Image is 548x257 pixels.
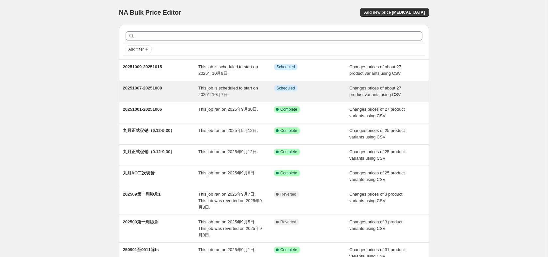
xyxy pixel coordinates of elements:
[123,247,159,252] span: 250901至0911除fs
[198,192,262,210] span: This job ran on 2025年9月7日. This job was reverted on 2025年9月8日.
[123,107,162,112] span: 20251001-20251006
[198,149,258,154] span: This job ran on 2025年9月12日.
[349,170,405,182] span: Changes prices of 25 product variants using CSV
[360,8,429,17] button: Add new price [MEDICAL_DATA]
[123,128,175,133] span: 九月正式促销（9.12-9.30）
[281,170,297,176] span: Complete
[349,219,403,231] span: Changes prices of 3 product variants using CSV
[126,45,152,53] button: Add filter
[129,47,144,52] span: Add filter
[349,64,401,76] span: Changes prices of about 27 product variants using CSV
[119,9,181,16] span: NA Bulk Price Editor
[123,219,158,224] span: 202509第一周秒杀
[277,86,295,91] span: Scheduled
[198,86,258,97] span: This job is scheduled to start on 2025年10月7日.
[281,128,297,133] span: Complete
[123,64,162,69] span: 20251009-20251015
[277,64,295,70] span: Scheduled
[281,192,297,197] span: Reverted
[364,10,425,15] span: Add new price [MEDICAL_DATA]
[123,149,175,154] span: 九月正式促销（9.12-9.30）
[349,192,403,203] span: Changes prices of 3 product variants using CSV
[281,149,297,154] span: Complete
[349,86,401,97] span: Changes prices of about 27 product variants using CSV
[349,107,405,118] span: Changes prices of 27 product variants using CSV
[349,149,405,161] span: Changes prices of 25 product variants using CSV
[198,64,258,76] span: This job is scheduled to start on 2025年10月9日.
[123,170,155,175] span: 九月AO二次调价
[281,107,297,112] span: Complete
[198,170,256,175] span: This job ran on 2025年9月8日.
[198,128,258,133] span: This job ran on 2025年9月12日.
[281,219,297,225] span: Reverted
[123,86,162,90] span: 20251007-20251008
[281,247,297,252] span: Complete
[198,247,256,252] span: This job ran on 2025年9月1日.
[123,192,161,197] span: 202509第一周秒杀1
[349,128,405,139] span: Changes prices of 25 product variants using CSV
[198,219,262,237] span: This job ran on 2025年9月5日. This job was reverted on 2025年9月8日.
[198,107,258,112] span: This job ran on 2025年9月30日.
